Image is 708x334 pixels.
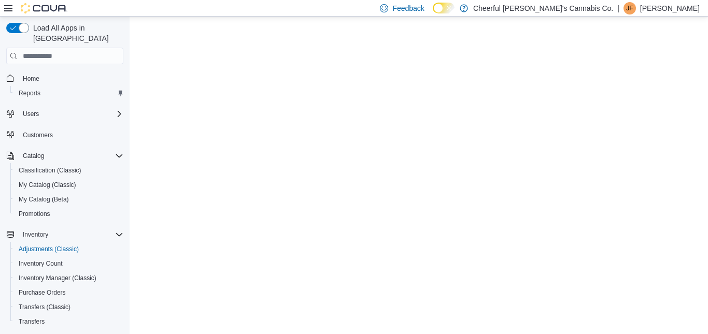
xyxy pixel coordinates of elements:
[19,108,123,120] span: Users
[23,152,44,160] span: Catalog
[19,303,70,311] span: Transfers (Classic)
[433,3,455,13] input: Dark Mode
[19,288,66,297] span: Purchase Orders
[10,285,128,300] button: Purchase Orders
[15,208,123,220] span: Promotions
[19,72,44,85] a: Home
[23,131,53,139] span: Customers
[15,272,123,284] span: Inventory Manager (Classic)
[29,23,123,43] span: Load All Apps in [GEOGRAPHIC_DATA]
[21,3,67,13] img: Cova
[10,256,128,271] button: Inventory Count
[15,193,73,206] a: My Catalog (Beta)
[19,317,45,326] span: Transfers
[15,179,123,191] span: My Catalog (Classic)
[15,301,75,313] a: Transfers (Classic)
[23,230,48,239] span: Inventory
[19,150,123,162] span: Catalog
[15,243,83,255] a: Adjustments (Classic)
[19,228,52,241] button: Inventory
[10,192,128,207] button: My Catalog (Beta)
[15,164,86,177] a: Classification (Classic)
[624,2,636,14] div: Jason Fitzpatrick
[23,75,39,83] span: Home
[19,245,79,253] span: Adjustments (Classic)
[10,271,128,285] button: Inventory Manager (Classic)
[15,87,45,99] a: Reports
[19,274,96,282] span: Inventory Manager (Classic)
[19,129,57,141] a: Customers
[15,272,101,284] a: Inventory Manager (Classic)
[10,314,128,329] button: Transfers
[15,87,123,99] span: Reports
[15,257,123,270] span: Inventory Count
[473,2,613,14] p: Cheerful [PERSON_NAME]'s Cannabis Co.
[10,178,128,192] button: My Catalog (Classic)
[15,315,123,328] span: Transfers
[19,228,123,241] span: Inventory
[15,286,70,299] a: Purchase Orders
[15,243,123,255] span: Adjustments (Classic)
[15,315,49,328] a: Transfers
[19,150,48,162] button: Catalog
[15,208,54,220] a: Promotions
[2,227,128,242] button: Inventory
[2,127,128,142] button: Customers
[19,89,40,97] span: Reports
[19,210,50,218] span: Promotions
[15,257,67,270] a: Inventory Count
[19,108,43,120] button: Users
[626,2,633,14] span: JF
[2,149,128,163] button: Catalog
[2,107,128,121] button: Users
[10,242,128,256] button: Adjustments (Classic)
[19,181,76,189] span: My Catalog (Classic)
[15,164,123,177] span: Classification (Classic)
[19,128,123,141] span: Customers
[19,259,63,268] span: Inventory Count
[10,300,128,314] button: Transfers (Classic)
[617,2,619,14] p: |
[15,179,80,191] a: My Catalog (Classic)
[392,3,424,13] span: Feedback
[640,2,700,14] p: [PERSON_NAME]
[15,286,123,299] span: Purchase Orders
[10,86,128,100] button: Reports
[19,71,123,84] span: Home
[10,207,128,221] button: Promotions
[19,166,81,175] span: Classification (Classic)
[15,193,123,206] span: My Catalog (Beta)
[10,163,128,178] button: Classification (Classic)
[2,70,128,85] button: Home
[15,301,123,313] span: Transfers (Classic)
[23,110,39,118] span: Users
[19,195,69,204] span: My Catalog (Beta)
